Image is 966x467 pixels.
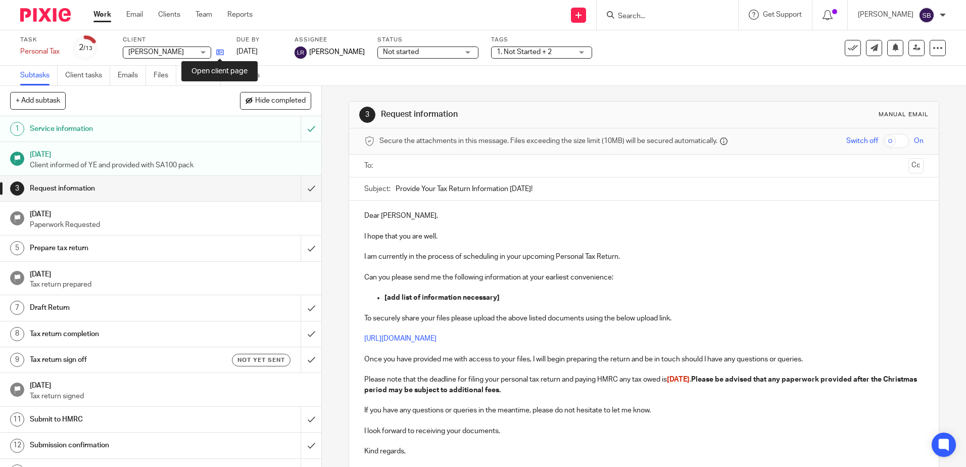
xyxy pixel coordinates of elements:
img: Pixie [20,8,71,22]
a: Work [93,10,111,20]
p: Tax return prepared [30,279,312,290]
a: Reports [227,10,253,20]
span: Not started [383,49,419,56]
p: Once you have provided me with access to your files, I will begin preparing the return and be in ... [364,354,923,364]
div: 3 [359,107,375,123]
a: [URL][DOMAIN_NAME] [364,335,437,342]
span: Not yet sent [237,356,285,364]
button: Cc [908,158,924,173]
h1: Tax return completion [30,326,204,342]
img: svg%3E [919,7,935,23]
div: 7 [10,301,24,315]
div: 5 [10,241,24,255]
strong: Please be advised that any paperwork provided after the Christmas period may be subject to additi... [364,376,919,393]
div: Manual email [879,111,929,119]
span: Hide completed [255,97,306,105]
a: Files [154,66,176,85]
span: [PERSON_NAME] [309,47,365,57]
h1: Service information [30,121,204,136]
a: Emails [118,66,146,85]
small: /13 [83,45,92,51]
strong: [add list of information necessary] [384,294,500,301]
div: Personal Tax [20,46,61,57]
h1: [DATE] [30,267,312,279]
h1: [DATE] [30,378,312,391]
h1: [DATE] [30,207,312,219]
span: Get Support [763,11,802,18]
button: + Add subtask [10,92,66,109]
label: To: [364,161,375,171]
div: 2 [79,42,92,54]
label: Subject: [364,184,391,194]
p: Please note that the deadline for filing your personal tax return and paying HMRC any tax owed is . [364,375,923,395]
h1: Draft Return [30,300,204,315]
div: 1 [10,122,24,136]
div: 12 [10,439,24,453]
span: [DATE] [236,48,258,55]
span: On [914,136,924,146]
p: Dear [PERSON_NAME], [364,211,923,221]
a: Client tasks [65,66,110,85]
a: Email [126,10,143,20]
h1: Request information [30,181,204,196]
span: Switch off [846,136,878,146]
div: 3 [10,181,24,196]
p: Paperwork Requested [30,220,312,230]
p: I am currently in the process of scheduling in your upcoming Personal Tax Return. [364,252,923,262]
h1: Submit to HMRC [30,412,204,427]
label: Task [20,36,61,44]
p: Kind regards, [364,446,923,456]
span: Secure the attachments in this message. Files exceeding the size limit (10MB) will be secured aut... [379,136,717,146]
label: Due by [236,36,282,44]
button: Hide completed [240,92,311,109]
div: 8 [10,327,24,341]
p: If you have any questions or queries in the meantime, please do not hesitate to let me know. [364,405,923,415]
label: Assignee [295,36,365,44]
p: I hope that you are well. [364,231,923,242]
div: 11 [10,412,24,427]
p: Client informed of YE and provided with SA100 pack [30,160,312,170]
span: [DATE] [667,376,690,383]
h1: Tax return sign off [30,352,204,367]
p: To securely share your files please upload the above listed documents using the below upload link. [364,313,923,323]
h1: Request information [381,109,665,120]
h1: Prepare tax return [30,241,204,256]
input: Search [617,12,708,21]
a: Team [196,10,212,20]
label: Client [123,36,224,44]
div: 9 [10,353,24,367]
img: svg%3E [295,46,307,59]
p: Can you please send me the following information at your earliest convenience: [364,272,923,283]
p: Tax return signed [30,391,312,401]
label: Tags [491,36,592,44]
p: I look forward to receiving your documents. [364,426,923,436]
a: Audit logs [228,66,267,85]
a: Notes (0) [184,66,221,85]
a: Clients [158,10,180,20]
a: Subtasks [20,66,58,85]
p: [PERSON_NAME] [858,10,913,20]
h1: Submission confirmation [30,438,204,453]
span: [PERSON_NAME] [128,49,184,56]
h1: [DATE] [30,147,312,160]
span: 1. Not Started + 2 [497,49,552,56]
label: Status [377,36,478,44]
